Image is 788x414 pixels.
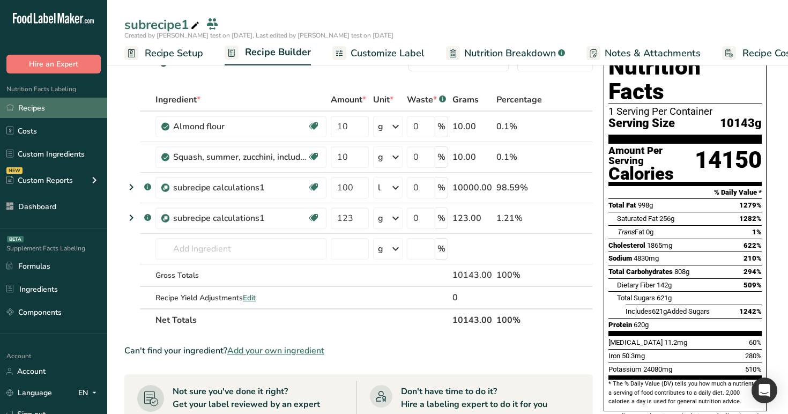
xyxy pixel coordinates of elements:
[695,146,762,182] div: 14150
[155,238,326,260] input: Add Ingredient
[744,268,762,276] span: 294%
[586,41,701,65] a: Notes & Attachments
[6,383,52,402] a: Language
[378,151,383,164] div: g
[173,212,307,225] div: subrecipe calculations1
[7,236,24,242] div: BETA
[401,385,547,411] div: Don't have time to do it? Hire a labeling expert to do it for you
[674,268,689,276] span: 808g
[752,378,777,403] div: Open Intercom Messenger
[608,338,663,346] span: [MEDICAL_DATA]
[452,269,492,282] div: 10143.00
[638,201,653,209] span: 998g
[452,151,492,164] div: 10.00
[659,215,674,223] span: 256g
[452,93,479,106] span: Grams
[739,307,762,315] span: 1242%
[124,15,202,34] div: subrecipe1
[496,269,542,282] div: 100%
[617,215,658,223] span: Saturated Fat
[608,146,695,166] div: Amount Per Serving
[744,281,762,289] span: 509%
[243,293,256,303] span: Edit
[245,45,311,60] span: Recipe Builder
[647,241,672,249] span: 1865mg
[464,46,556,61] span: Nutrition Breakdown
[161,215,169,223] img: Sub Recipe
[739,215,762,223] span: 1282%
[332,41,425,65] a: Customize Label
[155,292,326,304] div: Recipe Yield Adjustments
[373,93,393,106] span: Unit
[652,307,667,315] span: 621g
[155,93,200,106] span: Ingredient
[450,308,494,331] th: 10143.00
[496,181,542,194] div: 98.59%
[605,46,701,61] span: Notes & Attachments
[720,117,762,130] span: 10143g
[608,117,675,130] span: Serving Size
[622,352,645,360] span: 50.3mg
[608,365,642,373] span: Potassium
[161,184,169,192] img: Sub Recipe
[452,291,492,304] div: 0
[664,338,687,346] span: 11.2mg
[331,93,366,106] span: Amount
[351,46,425,61] span: Customize Label
[608,186,762,199] section: % Daily Value *
[155,270,326,281] div: Gross Totals
[608,201,636,209] span: Total Fat
[225,40,311,66] a: Recipe Builder
[378,181,381,194] div: l
[744,254,762,262] span: 210%
[745,365,762,373] span: 510%
[617,294,655,302] span: Total Sugars
[608,268,673,276] span: Total Carbohydrates
[494,308,544,331] th: 100%
[617,228,644,236] span: Fat
[145,46,203,61] span: Recipe Setup
[608,254,632,262] span: Sodium
[749,338,762,346] span: 60%
[452,181,492,194] div: 10000.00
[446,41,565,65] a: Nutrition Breakdown
[646,228,653,236] span: 0g
[6,55,101,73] button: Hire an Expert
[6,175,73,186] div: Custom Reports
[124,31,393,40] span: Created by [PERSON_NAME] test on [DATE], Last edited by [PERSON_NAME] test on [DATE]
[452,120,492,133] div: 10.00
[173,385,320,411] div: Not sure you've done it right? Get your label reviewed by an expert
[378,120,383,133] div: g
[153,308,450,331] th: Net Totals
[634,321,649,329] span: 620g
[173,151,307,164] div: Squash, summer, zucchini, includes skin, raw
[173,120,307,133] div: Almond flour
[608,106,762,117] div: 1 Serving Per Container
[752,228,762,236] span: 1%
[626,307,710,315] span: Includes Added Sugars
[744,241,762,249] span: 622%
[608,380,762,406] section: * The % Daily Value (DV) tells you how much a nutrient in a serving of food contributes to a dail...
[617,281,655,289] span: Dietary Fiber
[378,242,383,255] div: g
[452,212,492,225] div: 123.00
[608,321,632,329] span: Protein
[496,212,542,225] div: 1.21%
[608,166,695,182] div: Calories
[617,228,635,236] i: Trans
[124,344,593,357] div: Can't find your ingredient?
[407,93,446,106] div: Waste
[496,93,542,106] span: Percentage
[745,352,762,360] span: 280%
[378,212,383,225] div: g
[657,281,672,289] span: 142g
[657,294,672,302] span: 621g
[124,41,203,65] a: Recipe Setup
[739,201,762,209] span: 1279%
[608,352,620,360] span: Iron
[227,344,324,357] span: Add your own ingredient
[634,254,659,262] span: 4830mg
[496,151,542,164] div: 0.1%
[173,181,307,194] div: subrecipe calculations1
[496,120,542,133] div: 0.1%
